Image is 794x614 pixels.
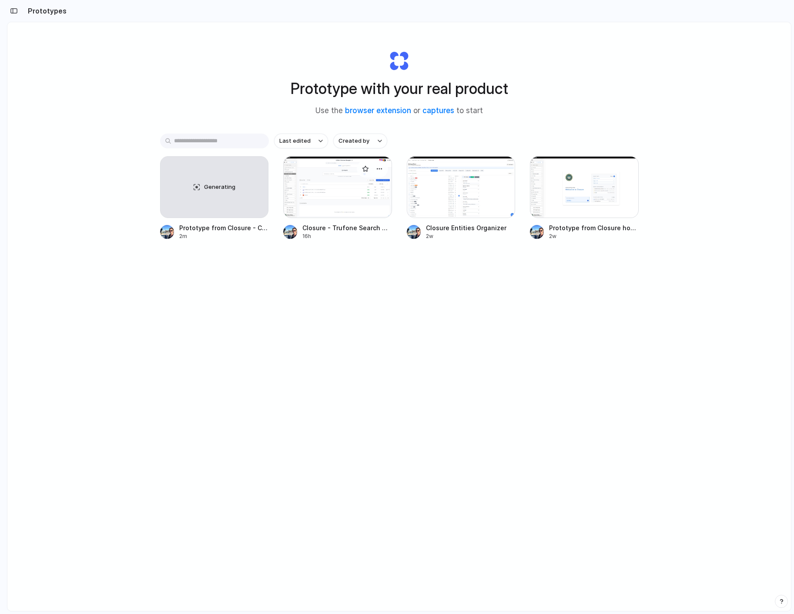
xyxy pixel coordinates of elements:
[426,223,516,232] span: Closure Entities Organizer
[333,134,387,148] button: Created by
[345,106,411,115] a: browser extension
[160,156,269,240] a: GeneratingPrototype from Closure - Case #62m
[179,232,269,240] div: 2m
[24,6,67,16] h2: Prototypes
[302,232,392,240] div: 16h
[422,106,454,115] a: captures
[179,223,269,232] span: Prototype from Closure - Case #6
[283,156,392,240] a: Closure - Trufone Search & File SelectionClosure - Trufone Search & File Selection16h
[291,77,508,100] h1: Prototype with your real product
[302,223,392,232] span: Closure - Trufone Search & File Selection
[274,134,328,148] button: Last edited
[338,137,369,145] span: Created by
[549,223,639,232] span: Prototype from Closure homepage
[530,156,639,240] a: Prototype from Closure homepagePrototype from Closure homepage2w
[549,232,639,240] div: 2w
[315,105,483,117] span: Use the or to start
[407,156,516,240] a: Closure Entities OrganizerClosure Entities Organizer2w
[204,183,235,191] span: Generating
[279,137,311,145] span: Last edited
[426,232,516,240] div: 2w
